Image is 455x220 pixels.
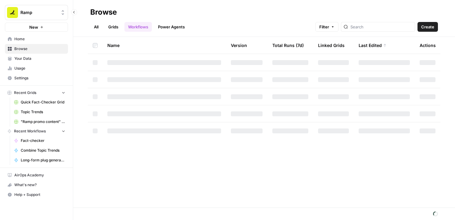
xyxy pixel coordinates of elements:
[11,155,68,165] a: Long-form plug generator – Content tuning version
[11,97,68,107] a: Quick Fact-Checker Grid
[319,24,329,30] span: Filter
[14,172,65,178] span: AirOps Academy
[107,37,221,54] div: Name
[420,37,436,54] div: Actions
[315,22,339,32] button: Filter
[29,24,38,30] span: New
[5,63,68,73] a: Usage
[5,54,68,63] a: Your Data
[21,99,65,105] span: Quick Fact-Checker Grid
[21,109,65,115] span: Topic Trends
[421,24,434,30] span: Create
[14,36,65,42] span: Home
[5,170,68,180] a: AirOps Academy
[5,73,68,83] a: Settings
[124,22,152,32] a: Workflows
[5,44,68,54] a: Browse
[11,146,68,155] a: Combine Topic Trends
[21,138,65,143] span: Fact-checker
[231,37,247,54] div: Version
[90,22,102,32] a: All
[11,107,68,117] a: Topic Trends
[417,22,438,32] button: Create
[14,66,65,71] span: Usage
[20,9,57,16] span: Ramp
[90,7,117,17] div: Browse
[21,119,65,124] span: "Ramp promo content" generator -> Publish Sanity updates
[5,88,68,97] button: Recent Grids
[318,37,345,54] div: Linked Grids
[14,46,65,52] span: Browse
[359,37,387,54] div: Last Edited
[11,117,68,127] a: "Ramp promo content" generator -> Publish Sanity updates
[105,22,122,32] a: Grids
[272,37,304,54] div: Total Runs (7d)
[5,5,68,20] button: Workspace: Ramp
[7,7,18,18] img: Ramp Logo
[14,192,65,197] span: Help + Support
[14,75,65,81] span: Settings
[21,157,65,163] span: Long-form plug generator – Content tuning version
[350,24,412,30] input: Search
[5,190,68,200] button: Help + Support
[11,136,68,146] a: Fact-checker
[154,22,188,32] a: Power Agents
[21,148,65,153] span: Combine Topic Trends
[14,128,46,134] span: Recent Workflows
[5,23,68,32] button: New
[14,90,36,96] span: Recent Grids
[5,34,68,44] a: Home
[5,127,68,136] button: Recent Workflows
[5,180,68,189] div: What's new?
[14,56,65,61] span: Your Data
[5,180,68,190] button: What's new?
